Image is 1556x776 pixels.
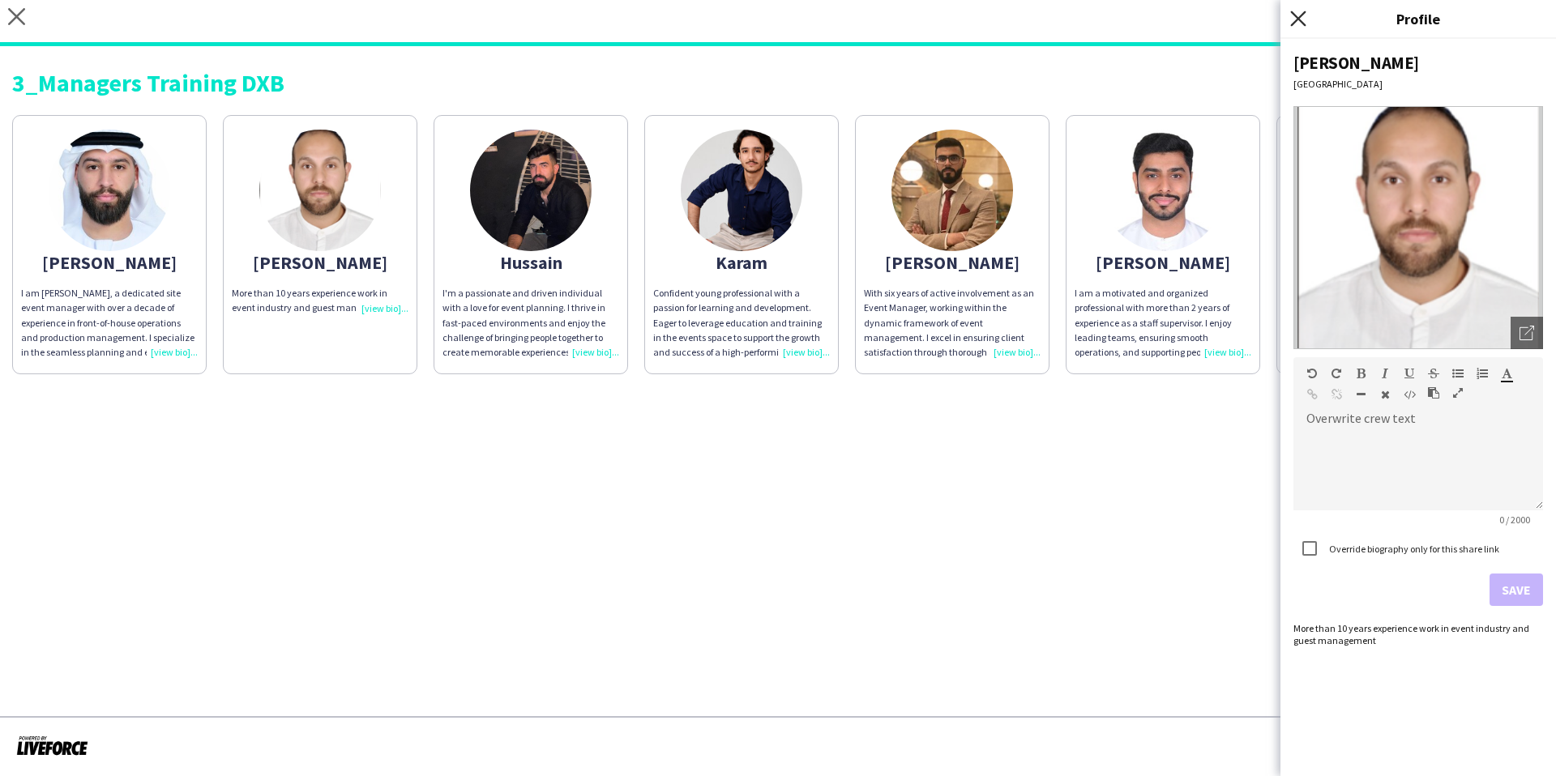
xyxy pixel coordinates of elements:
button: Redo [1331,367,1342,380]
h3: Profile [1280,8,1556,29]
div: [PERSON_NAME] [1293,52,1543,74]
img: thumb-66793f9be24d6.png [259,130,381,251]
div: I am [PERSON_NAME], a dedicated site event manager with over a decade of experience in front-of-h... [21,286,198,360]
button: Underline [1404,367,1415,380]
img: thumb-624de63a525ee.jpeg [49,130,170,251]
div: With six years of active involvement as an Event Manager, working within the dynamic framework of... [864,286,1041,360]
button: Horizontal Line [1355,388,1366,401]
button: Strikethrough [1428,367,1439,380]
div: More than 10 years experience work in event industry and guest management [1293,622,1543,646]
div: I am a motivated and organized professional with more than 2 years of experience as a staff super... [1075,286,1251,360]
button: Ordered List [1477,367,1488,380]
button: HTML Code [1404,388,1415,401]
button: Paste as plain text [1428,386,1439,399]
div: Confident young professional with a passion for learning and development. Eager to leverage educa... [653,286,830,360]
button: Italic [1379,367,1391,380]
div: More than 10 years experience work in event industry and guest management [232,286,408,315]
img: thumb-676a8c3847879.jpg [681,130,802,251]
button: Bold [1355,367,1366,380]
span: 0 / 2000 [1486,514,1543,526]
img: thumb-2515096a-1237-4e11-847e-ef6f4d90c0ca.jpg [470,130,592,251]
img: thumb-6577fdbb30fe8.jpeg [1102,130,1224,251]
button: Text Color [1501,367,1512,380]
div: [PERSON_NAME] [21,255,198,270]
div: [PERSON_NAME] [864,255,1041,270]
div: Karam [653,255,830,270]
button: Undo [1306,367,1318,380]
button: Clear Formatting [1379,388,1391,401]
div: Hussain [442,255,619,270]
div: I'm a passionate and driven individual with a love for event planning. I thrive in fast-paced env... [442,286,619,360]
div: [PERSON_NAME] [1075,255,1251,270]
div: Open photos pop-in [1511,317,1543,349]
div: [GEOGRAPHIC_DATA] [1293,78,1543,90]
button: Unordered List [1452,367,1464,380]
div: [PERSON_NAME] [232,255,408,270]
img: Powered by Liveforce [16,734,88,757]
button: Fullscreen [1452,386,1464,399]
div: 3_Managers Training DXB [12,70,1544,95]
label: Override biography only for this share link [1326,543,1499,555]
img: thumb-62f1f5fef3644.jpeg [891,130,1013,251]
img: Crew avatar or photo [1293,106,1543,349]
